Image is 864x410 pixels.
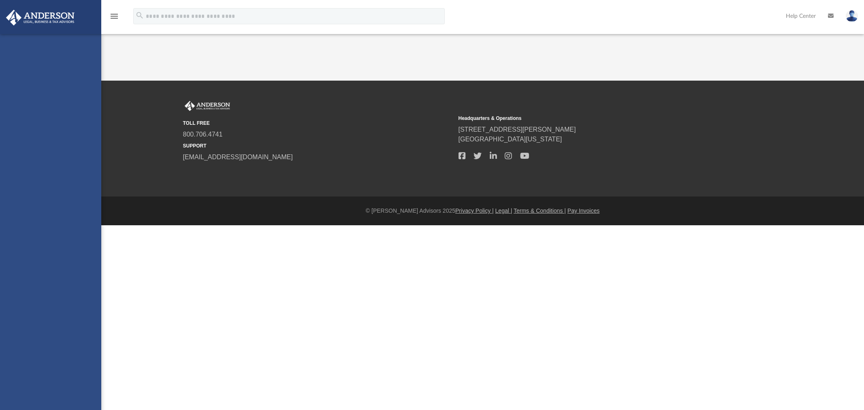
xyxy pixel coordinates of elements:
a: [EMAIL_ADDRESS][DOMAIN_NAME] [183,154,293,160]
i: menu [109,11,119,21]
a: Privacy Policy | [455,207,494,214]
img: Anderson Advisors Platinum Portal [183,101,232,111]
a: [STREET_ADDRESS][PERSON_NAME] [459,126,576,133]
a: menu [109,15,119,21]
a: 800.706.4741 [183,131,223,138]
a: Pay Invoices [567,207,599,214]
small: TOLL FREE [183,120,453,127]
small: SUPPORT [183,142,453,149]
a: Terms & Conditions | [514,207,566,214]
div: © [PERSON_NAME] Advisors 2025 [101,207,864,215]
a: Legal | [495,207,512,214]
small: Headquarters & Operations [459,115,728,122]
a: [GEOGRAPHIC_DATA][US_STATE] [459,136,562,143]
img: User Pic [846,10,858,22]
i: search [135,11,144,20]
img: Anderson Advisors Platinum Portal [4,10,77,26]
